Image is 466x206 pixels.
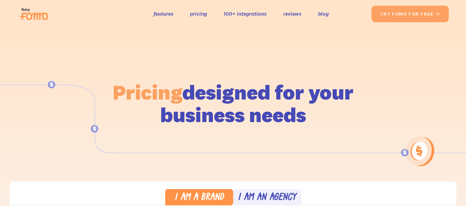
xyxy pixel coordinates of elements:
div: I am a brand [174,193,224,203]
a: try fomo for free [371,6,449,22]
a: pricing [190,9,207,19]
a: blog [318,9,329,19]
a: reviews [283,9,301,19]
a: features [154,9,173,19]
span:  [435,11,440,17]
h1: designed for your business needs [112,81,354,126]
div: I am an agency [238,193,296,203]
span: Pricing [113,79,182,105]
a: 100+ integrations [224,9,267,19]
